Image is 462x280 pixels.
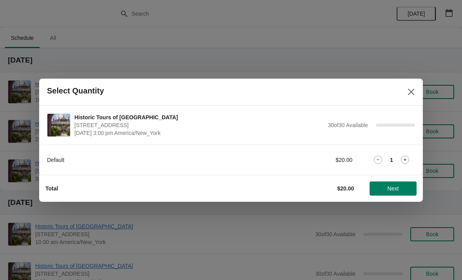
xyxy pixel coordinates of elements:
div: Default [47,156,264,164]
img: Historic Tours of Flagler College | 74 King Street, St. Augustine, FL, USA | April 23 | 3:00 pm A... [47,114,70,136]
strong: Total [45,185,58,192]
button: Next [370,181,417,196]
span: [DATE] 3:00 pm America/New_York [74,129,324,137]
strong: $20.00 [337,185,354,192]
span: 30 of 30 Available [328,122,368,128]
span: Historic Tours of [GEOGRAPHIC_DATA] [74,113,324,121]
span: [STREET_ADDRESS] [74,121,324,129]
div: $20.00 [280,156,352,164]
span: Next [388,185,399,192]
button: Close [404,85,418,99]
strong: 1 [390,156,393,164]
h2: Select Quantity [47,86,104,95]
